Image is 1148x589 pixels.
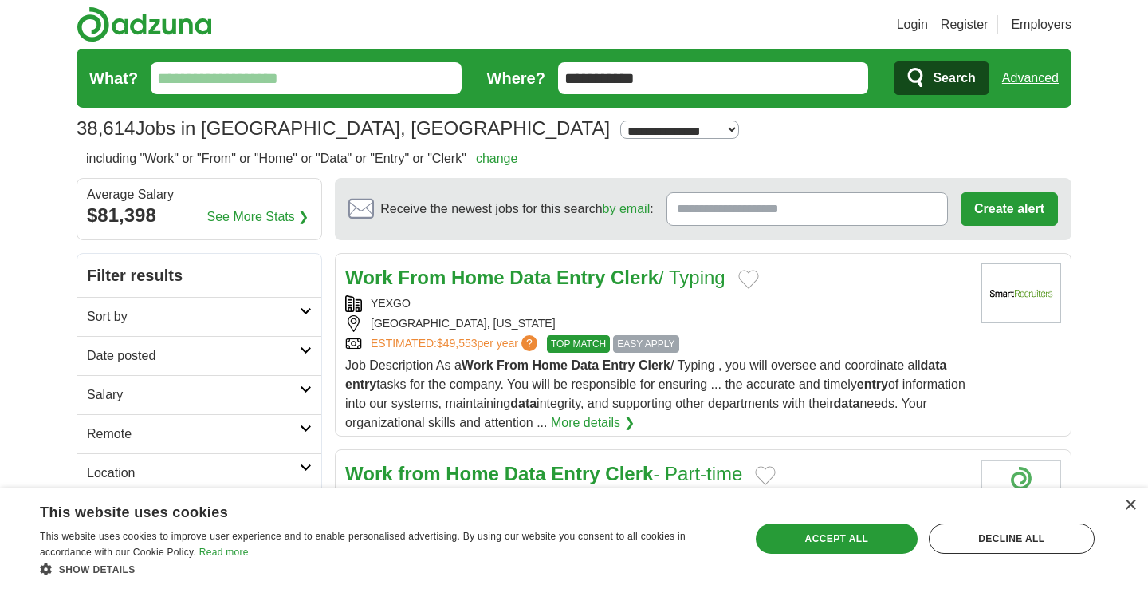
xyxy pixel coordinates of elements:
strong: Data [509,267,551,288]
div: [GEOGRAPHIC_DATA], [US_STATE] [345,315,969,332]
strong: Home [446,463,499,484]
h2: Date posted [87,346,300,366]
div: Accept all [756,524,918,554]
button: Create alert [961,192,1058,226]
span: TOP MATCH [547,335,610,353]
strong: From [497,358,529,372]
a: Work from Home Data Entry Clerk- Part-time [345,463,742,484]
strong: Clerk [611,267,659,288]
h2: Salary [87,385,300,405]
a: change [476,152,518,165]
a: Location [77,453,321,492]
strong: Data [571,358,599,372]
strong: Work [345,463,393,484]
a: Salary [77,375,321,414]
strong: Data [505,463,546,484]
h2: including "Work" or "From" or "Home" or "Data" or "Entry" or "Clerk" [86,149,517,168]
a: Register [941,15,989,34]
span: ? [521,335,537,351]
a: Sort by [77,297,321,336]
strong: Clerk [639,358,670,372]
a: Work From Home Data Entry Clerk/ Typing [345,267,725,288]
strong: Work [462,358,493,372]
span: EASY APPLY [613,335,678,353]
div: Average Salary [87,188,312,201]
a: Advanced [1002,62,1059,94]
strong: Clerk [605,463,653,484]
h2: Filter results [77,254,321,297]
span: $49,553 [437,337,478,350]
div: Show details [40,561,729,577]
label: Where? [487,66,545,90]
img: Adzuna logo [77,6,212,42]
div: This website uses cookies [40,498,690,522]
strong: Entry [551,463,600,484]
label: What? [89,66,138,90]
strong: Entry [556,267,605,288]
strong: data [921,358,947,372]
span: Receive the newest jobs for this search : [380,200,653,219]
div: $81,398 [87,201,312,230]
div: YEXGO [345,295,969,312]
strong: Home [451,267,505,288]
a: Read more, opens a new window [199,547,249,558]
span: Job Description As a / Typing , you will oversee and coordinate all tasks for the company. You wi... [345,358,965,429]
strong: entry [857,378,888,391]
strong: From [398,267,446,288]
a: Date posted [77,336,321,375]
strong: Home [532,358,567,372]
a: ESTIMATED:$49,553per year? [371,335,541,353]
a: Remote [77,414,321,453]
a: See More Stats ❯ [207,208,309,227]
button: Search [894,61,989,95]
a: Login [897,15,928,34]
div: Decline all [929,524,1095,554]
span: This website uses cookies to improve user experience and to enable personalised advertising. By u... [40,531,686,558]
span: Search [933,62,975,94]
a: Employers [1011,15,1071,34]
strong: Work [345,267,393,288]
span: 38,614 [77,114,135,143]
button: Add to favorite jobs [738,270,759,289]
div: Close [1124,500,1136,512]
h2: Remote [87,425,300,444]
strong: entry [345,378,376,391]
strong: from [398,463,440,484]
strong: data [833,397,859,410]
img: Company logo [981,263,1061,323]
strong: data [510,397,537,410]
a: by email [603,202,651,215]
span: Show details [59,564,136,575]
button: Add to favorite jobs [755,466,776,485]
h1: Jobs in [GEOGRAPHIC_DATA], [GEOGRAPHIC_DATA] [77,117,610,139]
strong: Entry [603,358,635,372]
h2: Location [87,464,300,483]
img: Company logo [981,460,1061,520]
h2: Sort by [87,307,300,326]
a: More details ❯ [551,413,635,433]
